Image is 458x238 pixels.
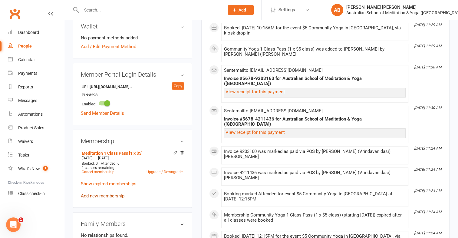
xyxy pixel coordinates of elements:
[81,91,184,99] li: PIN:
[82,166,114,170] span: 1 classes remaining
[414,189,441,193] i: [DATE] 11:24 AM
[81,43,136,50] a: Add / Edit Payment Method
[224,76,406,86] div: Invoice #5678-9203160 for Australian School of Meditation & Yoga ([GEOGRAPHIC_DATA])
[147,170,183,174] a: Upgrade / Downgrade
[8,39,64,53] a: People
[414,106,441,110] i: [DATE] 11:30 AM
[101,161,120,166] span: Attended: 0
[224,170,406,180] div: Invoice 4211436 was marked as paid via POS by [PERSON_NAME] (Vrindavan dasi) [PERSON_NAME]
[8,67,64,80] a: Payments
[8,162,64,176] a: What's New1
[82,161,98,166] span: Booked: 0
[18,71,37,76] div: Payments
[6,217,21,232] iframe: Intercom live chat
[226,130,285,135] a: View receipt for this payment
[224,108,323,114] span: Sent email to [EMAIL_ADDRESS][DOMAIN_NAME]
[80,6,220,14] input: Search...
[224,68,323,73] span: Sent email to [EMAIL_ADDRESS][DOMAIN_NAME]
[18,98,37,103] div: Messages
[18,217,23,222] span: 1
[8,94,64,107] a: Messages
[81,181,137,187] a: Show expired memberships
[98,156,109,160] span: [DATE]
[8,148,64,162] a: Tasks
[18,153,29,157] div: Tasks
[80,156,184,160] div: —
[224,213,406,223] div: Membership Community Yoga 1 Class Pass (1 x $5 class) (starting [DATE]) expired after all classes...
[224,149,406,159] div: Invoice 9203160 was marked as paid via POS by [PERSON_NAME] (Vrindavan dasi) [PERSON_NAME]
[18,30,39,35] div: Dashboard
[414,210,441,214] i: [DATE] 11:24 AM
[228,5,254,15] button: Add
[82,170,114,174] a: Cancel membership
[414,44,441,48] i: [DATE] 11:29 AM
[81,34,184,41] li: No payment methods added
[8,187,64,200] a: Class kiosk mode
[18,84,33,89] div: Reports
[224,47,406,57] div: Community Yoga 1 Class Pass (1 x $5 class) was added to [PERSON_NAME] by [PERSON_NAME] ([PERSON_N...
[82,151,143,156] a: Meditation 1 Class Pass [1 x $5]
[81,138,184,144] h3: Membership
[226,89,285,94] a: View receipt for this payment
[18,44,32,48] div: People
[81,23,184,30] h3: Wallet
[81,82,184,91] li: URL:
[224,117,406,127] div: Invoice #5678-4211436 for Australian School of Meditation & Yoga ([GEOGRAPHIC_DATA])
[8,121,64,135] a: Product Sales
[90,84,132,90] strong: [URL][DOMAIN_NAME]..
[43,166,48,171] span: 1
[7,6,22,21] a: Clubworx
[414,167,441,172] i: [DATE] 11:24 AM
[414,23,441,27] i: [DATE] 11:29 AM
[18,191,45,196] div: Class check-in
[8,26,64,39] a: Dashboard
[8,135,64,148] a: Waivers
[224,191,406,202] div: Booking marked Attended for event $5 Community Yoga in [GEOGRAPHIC_DATA] at [DATE] 12:15PM
[81,71,184,78] h3: Member Portal Login Details
[414,146,441,150] i: [DATE] 11:24 AM
[18,125,44,130] div: Product Sales
[81,193,124,199] a: Add new membership
[8,80,64,94] a: Reports
[82,156,92,160] span: [DATE]
[81,111,124,116] a: Send Member Details
[81,220,184,227] h3: Family Members
[331,4,343,16] div: AB
[414,231,441,235] i: [DATE] 11:24 AM
[8,53,64,67] a: Calendar
[18,112,43,117] div: Automations
[89,92,124,98] strong: 3298
[18,139,33,144] div: Waivers
[81,99,184,108] li: Enabled:
[8,107,64,121] a: Automations
[224,25,406,36] div: Booked: [DATE] 10:15AM for the event $5 Community Yoga in [GEOGRAPHIC_DATA], via kiosk drop-in
[414,65,441,69] i: [DATE] 11:30 AM
[18,166,40,171] div: What's New
[18,57,35,62] div: Calendar
[278,3,295,17] span: Settings
[239,8,246,12] span: Add
[172,82,184,90] div: Copy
